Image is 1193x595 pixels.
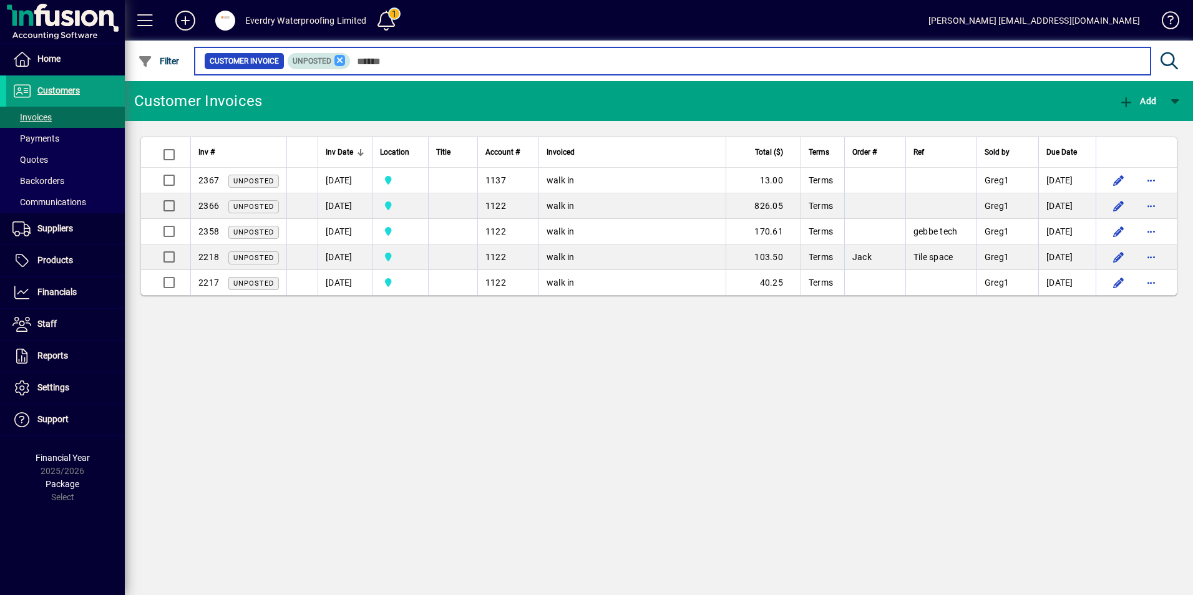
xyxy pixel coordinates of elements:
td: [DATE] [1038,244,1096,270]
a: Knowledge Base [1152,2,1177,43]
span: Add [1119,96,1156,106]
span: Greg1 [985,278,1009,288]
div: Order # [852,145,898,159]
span: Greg1 [985,226,1009,236]
span: 2217 [198,278,219,288]
span: 2367 [198,175,219,185]
span: Payments [12,133,59,143]
span: Ref [913,145,924,159]
span: Home [37,54,61,64]
a: Support [6,404,125,435]
a: Communications [6,191,125,213]
div: Everdry Waterproofing Limited [245,11,366,31]
span: gebbe tech [913,226,958,236]
div: Invoiced [547,145,718,159]
a: Home [6,44,125,75]
button: Edit [1109,170,1129,190]
span: 1122 [485,252,506,262]
span: 2358 [198,226,219,236]
td: 103.50 [726,244,801,270]
span: Terms [809,201,833,211]
span: Unposted [233,203,274,211]
span: Terms [809,145,829,159]
a: Financials [6,277,125,308]
a: Products [6,245,125,276]
button: More options [1141,221,1161,241]
a: Settings [6,372,125,404]
span: Greg1 [985,252,1009,262]
button: More options [1141,273,1161,293]
span: Financial Year [36,453,90,463]
td: [DATE] [318,193,372,219]
span: Total ($) [755,145,783,159]
span: walk in [547,278,575,288]
div: Title [436,145,470,159]
td: 826.05 [726,193,801,219]
span: Terms [809,278,833,288]
span: Account # [485,145,520,159]
span: Terms [809,252,833,262]
span: 1122 [485,226,506,236]
span: Unposted [233,254,274,262]
a: Suppliers [6,213,125,244]
span: walk in [547,201,575,211]
td: 13.00 [726,168,801,193]
td: [DATE] [318,219,372,244]
div: Total ($) [734,145,794,159]
td: [DATE] [318,270,372,295]
a: Quotes [6,149,125,170]
td: [DATE] [1038,270,1096,295]
div: Inv # [198,145,279,159]
span: Inv # [198,145,215,159]
span: Customer Invoice [210,55,279,67]
button: Edit [1109,247,1129,267]
span: Terms [809,226,833,236]
span: Greg1 [985,201,1009,211]
span: Sold by [985,145,1010,159]
div: [PERSON_NAME] [EMAIL_ADDRESS][DOMAIN_NAME] [928,11,1140,31]
span: Central [380,276,421,289]
div: Inv Date [326,145,364,159]
span: Tile space [913,252,953,262]
div: Location [380,145,421,159]
span: Unposted [233,177,274,185]
div: Ref [913,145,969,159]
button: Add [165,9,205,32]
button: Edit [1109,221,1129,241]
span: Customers [37,85,80,95]
span: walk in [547,175,575,185]
span: Suppliers [37,223,73,233]
td: [DATE] [1038,193,1096,219]
button: Profile [205,9,245,32]
span: Staff [37,319,57,329]
span: Unposted [233,279,274,288]
span: Settings [37,382,69,392]
span: Title [436,145,450,159]
span: Package [46,479,79,489]
span: Unposted [293,57,331,65]
div: Customer Invoices [134,91,262,111]
span: Order # [852,145,877,159]
span: Products [37,255,73,265]
a: Reports [6,341,125,372]
td: [DATE] [1038,219,1096,244]
span: Financials [37,287,77,297]
a: Backorders [6,170,125,191]
span: 2218 [198,252,219,262]
span: walk in [547,252,575,262]
span: Central [380,173,421,187]
span: Due Date [1046,145,1077,159]
span: Quotes [12,155,48,165]
div: Sold by [985,145,1031,159]
button: Filter [135,50,183,72]
span: 1122 [485,201,506,211]
span: Terms [809,175,833,185]
button: Edit [1109,196,1129,216]
span: Central [380,250,421,264]
span: Jack [852,252,872,262]
span: Support [37,414,69,424]
button: More options [1141,196,1161,216]
span: Greg1 [985,175,1009,185]
td: 170.61 [726,219,801,244]
span: 1137 [485,175,506,185]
